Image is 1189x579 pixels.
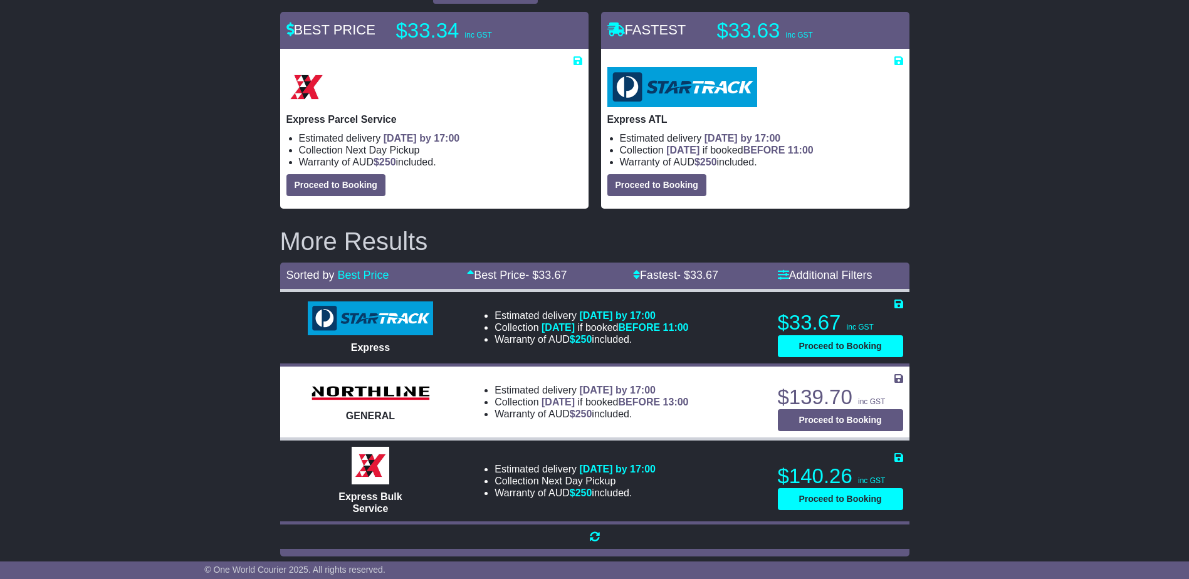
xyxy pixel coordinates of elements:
span: if booked [542,397,688,407]
span: [DATE] by 17:00 [579,385,656,395]
span: if booked [542,322,688,333]
span: inc GST [858,397,885,406]
li: Warranty of AUD included. [495,333,688,345]
span: 13:00 [663,397,689,407]
span: GENERAL [346,410,395,421]
span: if booked [666,145,813,155]
li: Warranty of AUD included. [495,408,688,420]
li: Warranty of AUD included. [299,156,582,168]
span: 33.67 [538,269,567,281]
span: $ [694,157,717,167]
span: $ [570,488,592,498]
span: $ [570,334,592,345]
span: Sorted by [286,269,335,281]
span: Next Day Pickup [345,145,419,155]
li: Estimated delivery [299,132,582,144]
li: Warranty of AUD included. [495,487,656,499]
span: [DATE] [542,322,575,333]
li: Collection [495,396,688,408]
span: 250 [575,334,592,345]
li: Estimated delivery [495,463,656,475]
a: Best Price- $33.67 [467,269,567,281]
span: BEST PRICE [286,22,375,38]
img: Northline Distribution: GENERAL [308,382,433,404]
a: Additional Filters [778,269,872,281]
span: 11:00 [663,322,689,333]
span: [DATE] by 17:00 [579,310,656,321]
li: Collection [299,144,582,156]
span: Next Day Pickup [542,476,615,486]
p: Express ATL [607,113,903,125]
li: Collection [495,321,688,333]
span: 250 [575,409,592,419]
img: StarTrack: Express [308,301,433,335]
p: $33.63 [717,18,874,43]
li: Warranty of AUD included. [620,156,903,168]
p: Express Parcel Service [286,113,582,125]
li: Estimated delivery [495,310,688,321]
a: Best Price [338,269,389,281]
span: inc GST [858,476,885,485]
button: Proceed to Booking [286,174,385,196]
span: BEFORE [618,397,660,407]
p: $33.34 [396,18,553,43]
img: StarTrack: Express ATL [607,67,757,107]
span: BEFORE [743,145,785,155]
li: Estimated delivery [495,384,688,396]
p: $33.67 [778,310,903,335]
span: BEFORE [618,322,660,333]
button: Proceed to Booking [778,488,903,510]
span: 250 [700,157,717,167]
span: $ [570,409,592,419]
span: [DATE] [666,145,699,155]
li: Estimated delivery [620,132,903,144]
span: 11:00 [788,145,814,155]
span: - $ [525,269,567,281]
span: 250 [575,488,592,498]
span: inc GST [847,323,874,331]
span: Express Bulk Service [338,491,402,514]
p: $139.70 [778,385,903,410]
img: Border Express: Express Parcel Service [286,67,327,107]
span: [DATE] by 17:00 [384,133,460,143]
span: $ [374,157,396,167]
li: Collection [620,144,903,156]
span: [DATE] by 17:00 [704,133,781,143]
span: Express [351,342,390,353]
span: FASTEST [607,22,686,38]
button: Proceed to Booking [607,174,706,196]
h2: More Results [280,227,909,255]
span: 250 [379,157,396,167]
a: Fastest- $33.67 [633,269,718,281]
span: [DATE] [542,397,575,407]
button: Proceed to Booking [778,335,903,357]
span: - $ [677,269,718,281]
span: © One World Courier 2025. All rights reserved. [204,565,385,575]
span: inc GST [465,31,492,39]
span: inc GST [786,31,813,39]
span: 33.67 [690,269,718,281]
p: $140.26 [778,464,903,489]
li: Collection [495,475,656,487]
button: Proceed to Booking [778,409,903,431]
span: [DATE] by 17:00 [579,464,656,474]
img: Border Express: Express Bulk Service [352,447,389,484]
